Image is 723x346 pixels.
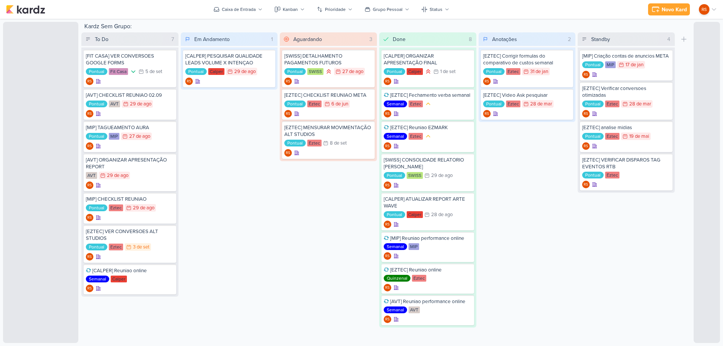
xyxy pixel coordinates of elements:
[86,53,174,66] div: [FIT CASA] VER CONVERSOES GOOGLE FORMS
[584,145,588,148] p: RS
[286,151,290,155] p: RS
[129,134,150,139] div: 27 de ago
[384,181,391,189] div: Criador(a): Renan Sena
[307,68,323,75] div: SWISS
[605,61,616,68] div: MIP
[286,80,290,84] p: RS
[86,110,93,117] div: Criador(a): Renan Sena
[284,78,292,85] div: Renan Sena
[6,5,45,14] img: kardz.app
[483,110,491,117] div: Criador(a): Renan Sena
[483,53,571,66] div: [EZTEC] Corrigir formulas do comparativo de custos semanal
[384,110,391,117] div: Renan Sena
[605,172,619,178] div: Eztec
[86,204,107,211] div: Pontual
[384,124,472,131] div: [EZTEC] Reuniao EZMARK
[582,133,604,140] div: Pontual
[109,133,119,140] div: MIP
[168,35,177,43] div: 7
[384,172,405,179] div: Pontual
[384,78,391,85] div: Criador(a): Renan Sena
[86,214,93,221] div: Criador(a): Renan Sena
[483,110,491,117] div: Renan Sena
[584,73,588,77] p: RS
[385,80,390,84] p: RS
[86,244,107,250] div: Pontual
[384,267,472,273] div: [EZTEC] Reuniao online
[384,196,472,209] div: [CALPER] ATUALIZAR REPORT ARTE WAVE
[284,110,292,117] div: Renan Sena
[424,68,432,75] div: Prioridade Alta
[424,100,432,108] div: Prioridade Média
[86,285,93,292] div: Criador(a): Renan Sena
[86,267,174,274] div: [CALPER] Reuniao online
[187,80,191,84] p: RS
[384,284,391,291] div: Criador(a): Renan Sena
[384,101,407,107] div: Semanal
[185,78,193,85] div: Criador(a): Renan Sena
[384,316,391,323] div: Renan Sena
[384,221,391,228] div: Criador(a): Renan Sena
[87,112,92,116] p: RS
[582,101,604,107] div: Pontual
[86,78,93,85] div: Criador(a): Renan Sena
[412,275,426,282] div: Eztec
[431,173,453,178] div: 29 de ago
[506,101,520,107] div: Eztec
[109,204,123,211] div: Eztec
[384,275,410,282] div: Quinzenal
[384,235,472,242] div: [MIP] Reuniao performance online
[86,78,93,85] div: Renan Sena
[109,244,123,250] div: Eztec
[466,35,475,43] div: 8
[384,110,391,117] div: Criador(a): Renan Sena
[582,172,604,178] div: Pontual
[111,276,127,282] div: Calper
[342,69,363,74] div: 27 de ago
[87,287,92,291] p: RS
[284,110,292,117] div: Criador(a): Renan Sena
[284,92,372,99] div: [EZTEC] CHECKLIST REUNIAO META
[407,172,423,179] div: SWISS
[208,68,224,75] div: Calper
[284,124,372,138] div: [EZTEC] MENSURAR MOVIMENTAÇÃO ALT STUDIOS
[582,110,590,117] div: Criador(a): Renan Sena
[145,69,162,74] div: 5 de set
[648,3,690,15] button: Novo Kard
[86,110,93,117] div: Renan Sena
[702,6,707,13] p: RS
[582,85,670,99] div: [EZTEC] Verificar conversoes otimizadas
[86,253,93,261] div: Renan Sena
[431,212,453,217] div: 28 de ago
[86,172,97,179] div: AVT
[234,69,256,74] div: 29 de ago
[582,61,604,68] div: Pontual
[385,318,390,322] p: RS
[87,184,92,187] p: RS
[86,253,93,261] div: Criador(a): Renan Sena
[86,181,93,189] div: Renan Sena
[87,145,92,148] p: RS
[86,157,174,170] div: [AVT] ORGANIZAR APRESENTAÇÃO REPORT
[86,68,107,75] div: Pontual
[185,78,193,85] div: Renan Sena
[87,80,92,84] p: RS
[286,112,290,116] p: RS
[385,223,390,227] p: RS
[485,80,489,84] p: RS
[366,35,375,43] div: 3
[582,53,670,59] div: [MIP] Criação contas de anuncios META
[384,157,472,170] div: [SWISS] CONSOLIDADE RELATORIO MIGUEL
[662,6,687,14] div: Novo Kard
[483,78,491,85] div: Renan Sena
[86,196,174,203] div: [MIP] CHECKLIST REUNIAO
[185,53,273,66] div: [CALPER] PESQUISAR QUALIDADE LEADS VOLUME X INTENÇAO
[385,112,390,116] p: RS
[133,206,154,210] div: 29 de ago
[384,133,407,140] div: Semanal
[582,142,590,150] div: Criador(a): Renan Sena
[109,101,120,107] div: AVT
[86,228,174,242] div: [EZTEC] VER CONVERSOES ALT STUDIOS
[409,133,423,140] div: Eztec
[86,124,174,131] div: [MIP] TAGUEAMENTO AURA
